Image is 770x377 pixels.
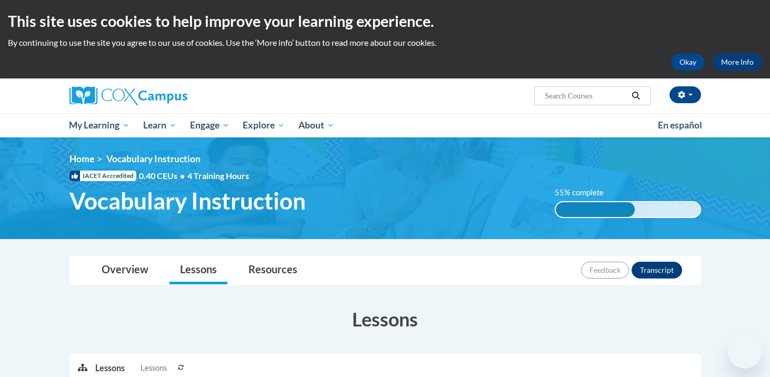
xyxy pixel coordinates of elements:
[556,202,635,217] div: 55% complete
[69,119,129,132] span: My Learning
[632,262,682,279] button: Transcript
[54,113,717,137] div: Main menu
[628,90,644,102] button: Search
[658,120,702,131] span: En español
[139,170,187,182] span: 0.40 CEUs
[106,153,201,164] span: Vocabulary Instruction
[236,113,292,137] a: Explore
[95,362,125,374] p: Lessons
[8,37,762,48] p: By continuing to use the site you agree to our use of cookies. Use the ‘More info’ button to read...
[141,362,167,374] span: Lessons
[183,113,236,137] a: Engage
[69,86,269,105] a: Cox Campus
[238,256,308,284] a: Resources
[671,54,705,71] button: Okay
[63,113,137,137] a: My Learning
[243,119,285,132] span: Explore
[143,119,176,132] span: Learn
[713,54,762,71] a: More Info
[728,335,762,369] iframe: Button to launch messaging window
[180,171,185,181] span: •
[69,187,306,215] span: Vocabulary Instruction
[187,171,249,181] span: 4 Training Hours
[555,187,615,199] label: 55% complete
[91,256,159,284] a: Overview
[292,113,341,137] a: About
[190,119,229,132] span: Engage
[69,86,187,105] img: Cox Campus
[136,113,183,137] a: Learn
[69,306,701,332] h3: Lessons
[169,256,227,284] a: Lessons
[651,114,709,136] a: En español
[8,11,762,32] h2: This site uses cookies to help improve your learning experience.
[298,119,334,132] span: About
[69,153,94,164] a: Home
[69,171,136,181] span: IACET Accredited
[581,262,629,279] button: Feedback
[544,90,628,102] input: Search Courses
[669,86,701,103] button: Account Settings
